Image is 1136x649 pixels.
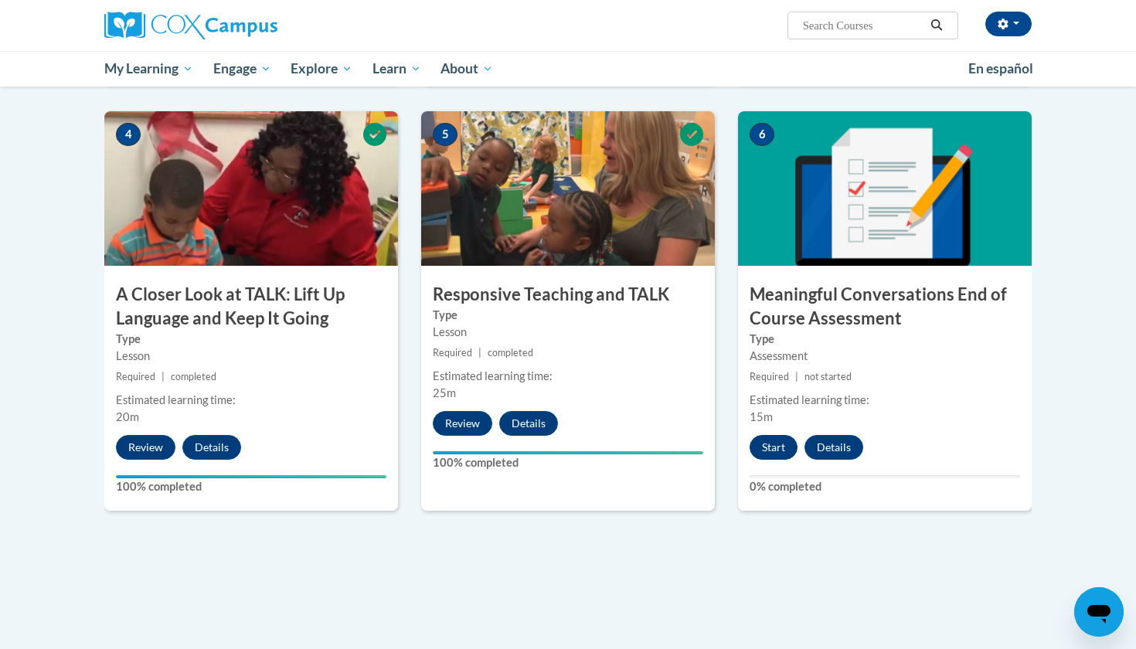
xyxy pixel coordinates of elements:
[104,59,193,78] span: My Learning
[213,59,271,78] span: Engage
[104,12,398,39] a: Cox Campus
[116,475,386,478] div: Your progress
[433,411,492,436] button: Review
[795,371,798,382] span: |
[162,371,165,382] span: |
[433,368,703,385] div: Estimated learning time:
[433,451,703,454] div: Your progress
[362,51,431,87] a: Learn
[94,51,203,87] a: My Learning
[499,411,558,436] button: Details
[433,324,703,341] div: Lesson
[81,51,1055,87] div: Main menu
[433,123,457,146] span: 5
[750,392,1020,409] div: Estimated learning time:
[985,12,1032,36] button: Account Settings
[203,51,281,87] a: Engage
[804,435,863,460] button: Details
[1074,587,1124,637] iframe: Button to launch messaging window
[104,111,398,266] img: Course Image
[804,371,852,382] span: not started
[116,478,386,495] label: 100% completed
[968,60,1033,76] span: En español
[116,410,139,423] span: 20m
[421,283,715,307] h3: Responsive Teaching and TALK
[433,454,703,471] label: 100% completed
[433,307,703,324] label: Type
[958,53,1043,85] a: En español
[433,386,456,399] span: 25m
[116,435,175,460] button: Review
[738,283,1032,331] h3: Meaningful Conversations End of Course Assessment
[488,347,533,358] span: completed
[750,410,773,423] span: 15m
[750,435,798,460] button: Start
[116,331,386,348] label: Type
[372,59,421,78] span: Learn
[750,478,1020,495] label: 0% completed
[291,59,352,78] span: Explore
[750,123,774,146] span: 6
[440,59,493,78] span: About
[281,51,362,87] a: Explore
[171,371,216,382] span: completed
[421,111,715,266] img: Course Image
[925,16,948,35] button: Search
[116,123,141,146] span: 4
[433,347,472,358] span: Required
[116,392,386,409] div: Estimated learning time:
[104,283,398,331] h3: A Closer Look at TALK: Lift Up Language and Keep It Going
[478,347,481,358] span: |
[182,435,241,460] button: Details
[104,12,277,39] img: Cox Campus
[116,348,386,365] div: Lesson
[431,51,504,87] a: About
[801,16,925,35] input: Search Courses
[750,331,1020,348] label: Type
[116,371,155,382] span: Required
[738,111,1032,266] img: Course Image
[750,371,789,382] span: Required
[750,348,1020,365] div: Assessment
